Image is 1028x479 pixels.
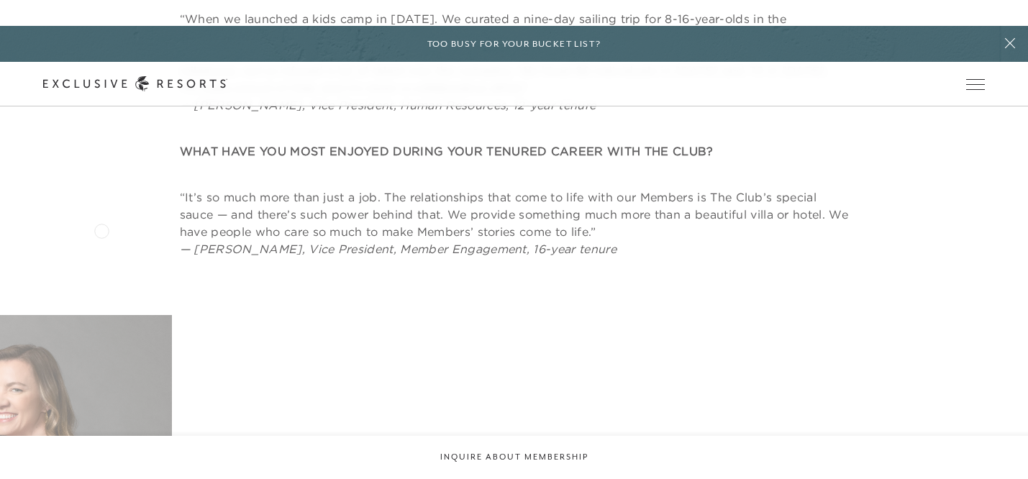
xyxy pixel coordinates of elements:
[962,413,1028,479] iframe: Qualified Messenger
[180,188,848,257] p: “It’s so much more than just a job. The relationships that come to life with our Members is The C...
[180,242,617,256] em: — [PERSON_NAME], Vice President, Member Engagement, 16-year tenure
[180,10,848,114] p: “When we launched a kids camp in [DATE]. We curated a nine-day sailing trip for 8-16-year-olds in...
[180,144,714,158] strong: WHAT HAVE YOU MOST ENJOYED DURING YOUR TENURED CAREER WITH THE CLUB?
[427,37,601,51] h6: Too busy for your bucket list?
[966,79,985,89] button: Open navigation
